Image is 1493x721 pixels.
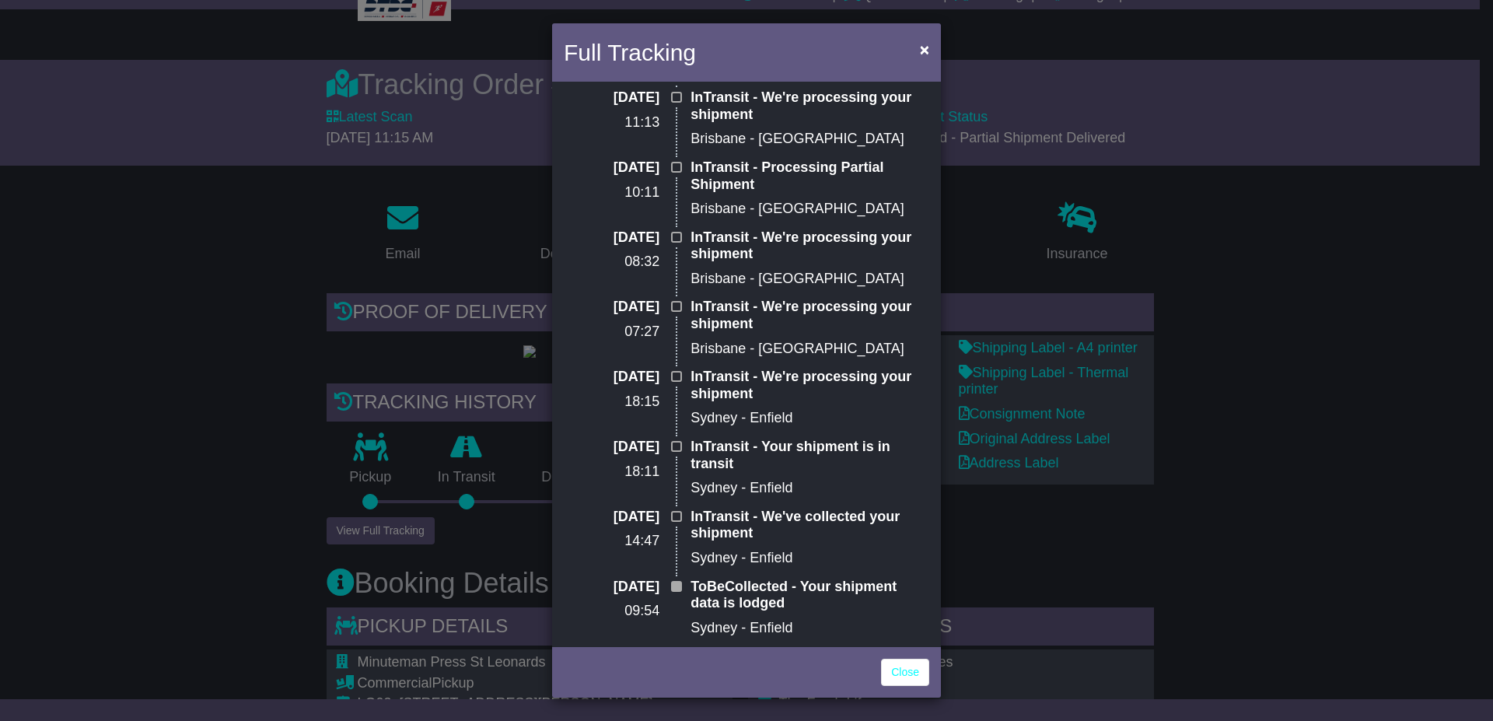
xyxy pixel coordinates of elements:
p: InTransit - Your shipment is in transit [691,439,929,472]
p: Brisbane - [GEOGRAPHIC_DATA] [691,341,929,358]
p: 07:27 [564,324,659,341]
p: 08:32 [564,254,659,271]
p: 09:54 [564,603,659,620]
p: 10:11 [564,184,659,201]
p: Sydney - Enfield [691,620,929,637]
p: [DATE] [564,439,659,456]
p: Brisbane - [GEOGRAPHIC_DATA] [691,131,929,148]
p: Sydney - Enfield [691,410,929,427]
a: Close [881,659,929,686]
p: [DATE] [564,299,659,316]
p: [DATE] [564,89,659,107]
p: 18:15 [564,394,659,411]
p: InTransit - We're processing your shipment [691,229,929,263]
p: Brisbane - [GEOGRAPHIC_DATA] [691,271,929,288]
span: × [920,40,929,58]
p: [DATE] [564,159,659,177]
p: 18:11 [564,464,659,481]
h4: Full Tracking [564,35,696,70]
p: InTransit - Processing Partial Shipment [691,159,929,193]
p: InTransit - We've collected your shipment [691,509,929,542]
p: [DATE] [564,509,659,526]
p: Sydney - Enfield [691,480,929,497]
p: ToBeCollected - Your shipment data is lodged [691,579,929,612]
p: InTransit - We're processing your shipment [691,89,929,123]
button: Close [912,33,937,65]
p: 14:47 [564,533,659,550]
p: 11:13 [564,114,659,131]
p: InTransit - We're processing your shipment [691,369,929,402]
p: [DATE] [564,579,659,596]
p: [DATE] [564,369,659,386]
p: InTransit - We're processing your shipment [691,299,929,332]
p: [DATE] [564,229,659,247]
p: Brisbane - [GEOGRAPHIC_DATA] [691,201,929,218]
p: Sydney - Enfield [691,550,929,567]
